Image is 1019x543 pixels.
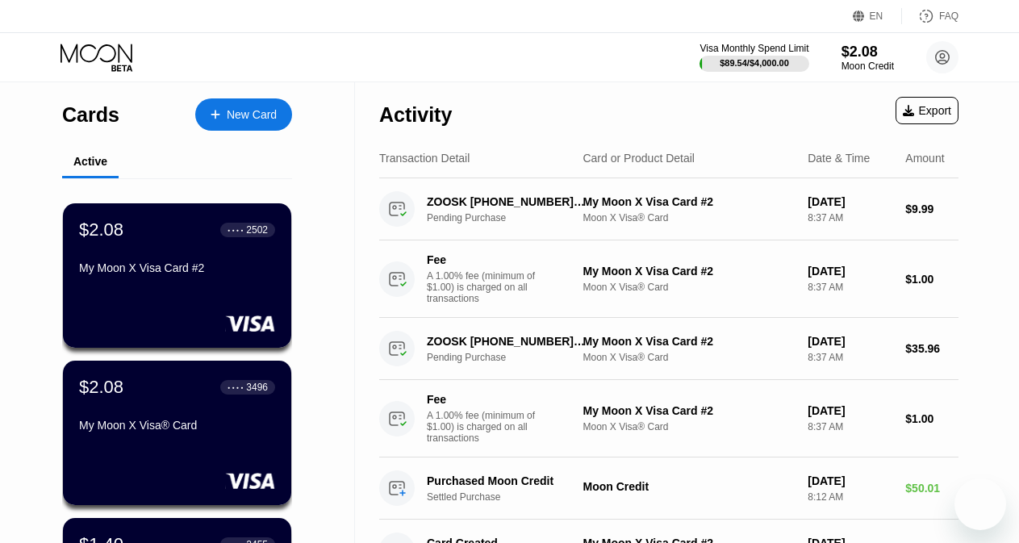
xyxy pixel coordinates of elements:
[379,152,470,165] div: Transaction Detail
[808,195,892,208] div: [DATE]
[427,393,540,406] div: Fee
[379,457,958,520] div: Purchased Moon CreditSettled PurchaseMoon Credit[DATE]8:12 AM$50.01
[62,103,119,127] div: Cards
[228,385,244,390] div: ● ● ● ●
[427,253,540,266] div: Fee
[379,103,452,127] div: Activity
[902,8,958,24] div: FAQ
[905,152,944,165] div: Amount
[853,8,902,24] div: EN
[583,265,795,278] div: My Moon X Visa Card #2
[720,58,789,68] div: $89.54 / $4,000.00
[700,43,808,54] div: Visa Monthly Spend Limit
[583,352,795,363] div: Moon X Visa® Card
[583,152,695,165] div: Card or Product Detail
[583,421,795,432] div: Moon X Visa® Card
[195,98,292,131] div: New Card
[808,152,870,165] div: Date & Time
[700,43,808,72] div: Visa Monthly Spend Limit$89.54/$4,000.00
[79,261,275,274] div: My Moon X Visa Card #2
[808,404,892,417] div: [DATE]
[808,282,892,293] div: 8:37 AM
[583,404,795,417] div: My Moon X Visa Card #2
[842,61,894,72] div: Moon Credit
[808,335,892,348] div: [DATE]
[427,212,599,223] div: Pending Purchase
[808,421,892,432] div: 8:37 AM
[246,382,268,393] div: 3496
[79,219,123,240] div: $2.08
[63,361,291,505] div: $2.08● ● ● ●3496My Moon X Visa® Card
[379,240,958,318] div: FeeA 1.00% fee (minimum of $1.00) is charged on all transactionsMy Moon X Visa Card #2Moon X Visa...
[63,203,291,348] div: $2.08● ● ● ●2502My Moon X Visa Card #2
[905,203,958,215] div: $9.99
[808,491,892,503] div: 8:12 AM
[583,212,795,223] div: Moon X Visa® Card
[583,195,795,208] div: My Moon X Visa Card #2
[896,97,958,124] div: Export
[227,108,277,122] div: New Card
[808,474,892,487] div: [DATE]
[427,491,599,503] div: Settled Purchase
[379,318,958,380] div: ZOOSK [PHONE_NUMBER] [PHONE_NUMBER] USPending PurchaseMy Moon X Visa Card #2Moon X Visa® Card[DAT...
[427,270,548,304] div: A 1.00% fee (minimum of $1.00) is charged on all transactions
[73,155,107,168] div: Active
[79,419,275,432] div: My Moon X Visa® Card
[905,273,958,286] div: $1.00
[977,475,1009,491] iframe: Number of unread messages
[808,265,892,278] div: [DATE]
[228,228,244,232] div: ● ● ● ●
[905,342,958,355] div: $35.96
[246,224,268,236] div: 2502
[808,212,892,223] div: 8:37 AM
[427,410,548,444] div: A 1.00% fee (minimum of $1.00) is charged on all transactions
[583,282,795,293] div: Moon X Visa® Card
[905,412,958,425] div: $1.00
[427,352,599,363] div: Pending Purchase
[427,195,587,208] div: ZOOSK [PHONE_NUMBER] [PHONE_NUMBER] US
[903,104,951,117] div: Export
[954,478,1006,530] iframe: Button to launch messaging window, 1 unread message
[427,474,587,487] div: Purchased Moon Credit
[79,377,123,398] div: $2.08
[583,335,795,348] div: My Moon X Visa Card #2
[379,380,958,457] div: FeeA 1.00% fee (minimum of $1.00) is charged on all transactionsMy Moon X Visa Card #2Moon X Visa...
[427,335,587,348] div: ZOOSK [PHONE_NUMBER] [PHONE_NUMBER] US
[583,480,795,493] div: Moon Credit
[842,44,894,72] div: $2.08Moon Credit
[939,10,958,22] div: FAQ
[379,178,958,240] div: ZOOSK [PHONE_NUMBER] [PHONE_NUMBER] USPending PurchaseMy Moon X Visa Card #2Moon X Visa® Card[DAT...
[905,482,958,495] div: $50.01
[842,44,894,61] div: $2.08
[870,10,883,22] div: EN
[808,352,892,363] div: 8:37 AM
